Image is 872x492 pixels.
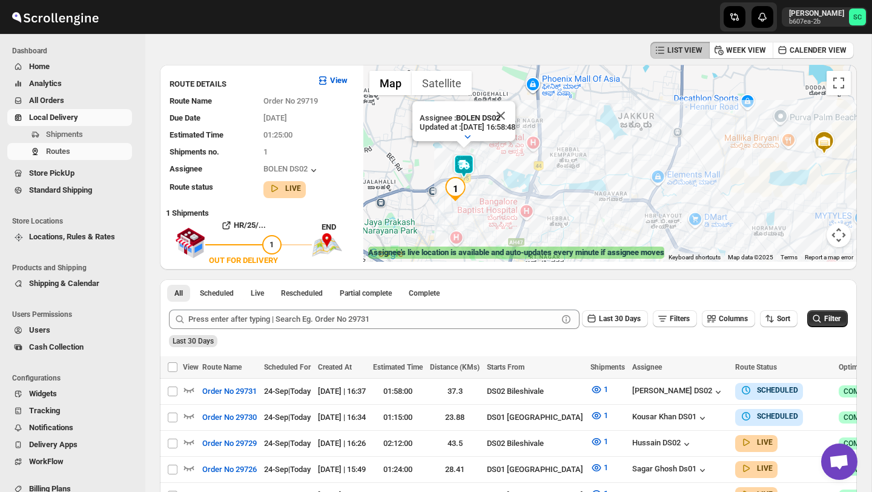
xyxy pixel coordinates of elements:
div: 01:24:00 [373,464,423,476]
span: Complete [409,288,440,298]
span: 24-Sep | Today [264,439,311,448]
button: 1 [583,458,615,477]
span: WorkFlow [29,457,64,466]
b: LIVE [757,438,773,447]
span: Standard Shipping [29,185,92,194]
button: Users [7,322,132,339]
p: [PERSON_NAME] [789,8,844,18]
span: Store PickUp [29,168,74,178]
button: Order No 29729 [195,434,264,453]
span: Sanjay chetri [849,8,866,25]
button: WEEK VIEW [709,42,773,59]
span: Route Status [735,363,777,371]
button: SCHEDULED [740,410,798,422]
div: DS02 Bileshivale [487,437,583,450]
button: Last 30 Days [582,310,648,327]
button: LIVE [740,462,773,474]
span: Locations, Rules & Rates [29,232,115,241]
span: Filters [670,314,690,323]
a: Open this area in Google Maps (opens a new window) [366,246,406,262]
span: Last 30 Days [173,337,214,345]
span: Assignee [632,363,662,371]
button: 1 [583,380,615,399]
span: Order No 29731 [202,385,257,397]
button: View [309,71,355,90]
span: Shipments [46,130,83,139]
span: Scheduled [200,288,234,298]
button: WorkFlow [7,453,132,470]
p: b607ea-2b [789,18,844,25]
b: BOLEN DS02 [456,113,500,122]
button: Analytics [7,75,132,92]
button: Order No 29731 [195,382,264,401]
button: Order No 29730 [195,408,264,427]
span: Routes [46,147,70,156]
div: [DATE] | 16:26 [318,437,366,450]
span: Estimated Time [170,130,223,139]
span: Store Locations [12,216,137,226]
p: Updated at : [DATE] 16:58:48 [420,122,515,131]
span: Order No 29729 [202,437,257,450]
button: Hussain DS02 [632,438,693,450]
button: LIVE [268,182,301,194]
span: 1 [263,147,268,156]
div: Open chat [821,444,857,480]
span: Analytics [29,79,62,88]
button: LIST VIEW [650,42,710,59]
button: Kousar Khan DS01 [632,412,708,424]
span: Shipments [590,363,625,371]
span: Order No 29726 [202,464,257,476]
span: Sort [777,314,790,323]
b: HR/25/... [234,221,266,230]
span: Starts From [487,363,524,371]
div: 01:58:00 [373,385,423,397]
span: Home [29,62,50,71]
div: 37.3 [430,385,480,397]
span: All [174,288,183,298]
button: HR/25/... [205,216,282,235]
span: Scheduled For [264,363,311,371]
text: SC [853,13,862,21]
div: DS01 [GEOGRAPHIC_DATA] [487,464,583,476]
span: Route status [170,182,213,191]
span: LIST VIEW [667,45,702,55]
span: 1 [269,240,274,249]
span: Local Delivery [29,113,78,122]
span: Created At [318,363,352,371]
span: 1 [604,411,608,420]
span: Shipping & Calendar [29,279,99,288]
button: All Orders [7,92,132,109]
span: 24-Sep | Today [264,413,311,422]
button: All routes [167,285,190,302]
button: CALENDER VIEW [773,42,854,59]
div: 23.88 [430,411,480,424]
span: Users Permissions [12,310,137,319]
span: Delivery Apps [29,440,78,449]
button: Sort [760,310,798,327]
b: LIVE [757,464,773,473]
button: User menu [782,7,867,27]
button: Shipping & Calendar [7,275,132,292]
span: Last 30 Days [599,314,641,323]
button: Columns [702,310,755,327]
span: Live [251,288,264,298]
button: 1 [583,406,615,425]
button: 1 [583,432,615,451]
span: Products and Shipping [12,263,137,273]
button: Cash Collection [7,339,132,356]
span: [DATE] [263,113,287,122]
b: SCHEDULED [757,386,798,394]
button: Show street map [369,71,412,95]
span: View [183,363,199,371]
button: Show satellite imagery [412,71,472,95]
img: trip_end.png [312,233,342,256]
button: BOLEN DS02 [263,164,320,176]
button: Routes [7,143,132,160]
div: [DATE] | 16:34 [318,411,366,424]
b: View [330,76,348,85]
span: Rescheduled [281,288,323,298]
span: WEEK VIEW [726,45,766,55]
button: Close [486,101,515,130]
